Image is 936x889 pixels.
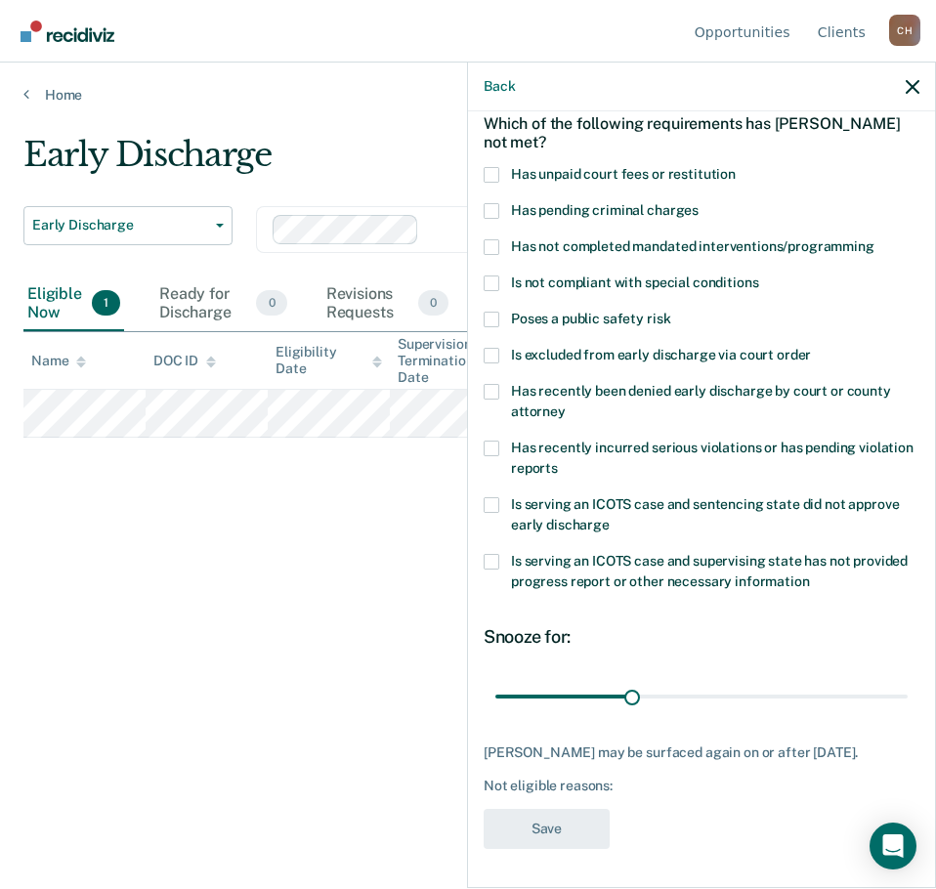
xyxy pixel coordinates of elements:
span: 0 [418,290,448,316]
div: Not eligible reasons: [484,778,919,794]
span: Early Discharge [32,217,208,233]
div: [PERSON_NAME] may be surfaced again on or after [DATE]. [484,744,919,761]
span: Is excluded from early discharge via court order [511,347,811,362]
div: DOC ID [153,353,216,369]
div: Which of the following requirements has [PERSON_NAME] not met? [484,99,919,167]
button: Back [484,78,515,95]
button: Profile dropdown button [889,15,920,46]
div: Supervision Termination Date [398,336,504,385]
a: Home [23,86,913,104]
span: Is not compliant with special conditions [511,275,758,290]
button: Save [484,809,610,849]
span: Has not completed mandated interventions/programming [511,238,874,254]
span: Is serving an ICOTS case and supervising state has not provided progress report or other necessar... [511,553,908,589]
span: Has recently been denied early discharge by court or county attorney [511,383,891,419]
span: Has pending criminal charges [511,202,699,218]
div: Eligible Now [23,276,124,331]
div: Ready for Discharge [155,276,291,331]
div: Open Intercom Messenger [870,823,916,869]
div: Name [31,353,86,369]
div: Snooze for: [484,626,919,648]
span: Has recently incurred serious violations or has pending violation reports [511,440,914,476]
div: Eligibility Date [276,344,382,377]
span: Has unpaid court fees or restitution [511,166,736,182]
div: C H [889,15,920,46]
div: Revisions Requests [322,276,452,331]
img: Recidiviz [21,21,114,42]
span: Is serving an ICOTS case and sentencing state did not approve early discharge [511,496,899,532]
span: 1 [92,290,120,316]
div: Early Discharge [23,135,866,190]
span: 0 [256,290,286,316]
span: Poses a public safety risk [511,311,670,326]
